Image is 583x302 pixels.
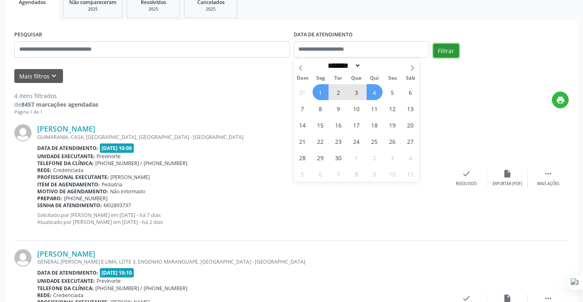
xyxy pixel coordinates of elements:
span: Setembro 19, 2025 [385,117,401,133]
img: img [14,124,32,141]
div: 2025 [69,6,117,12]
p: Solicitado por [PERSON_NAME] em [DATE] - há 7 dias Atualizado por [PERSON_NAME] em [DATE] - há 2 ... [37,212,446,226]
span: Outubro 4, 2025 [403,150,419,166]
label: DATA DE ATENDIMENTO [294,29,353,41]
div: GUIMARANIA, CASA, [GEOGRAPHIC_DATA], [GEOGRAPHIC_DATA] - [GEOGRAPHIC_DATA] [37,134,446,141]
span: Setembro 22, 2025 [313,133,329,149]
span: Setembro 15, 2025 [313,117,329,133]
span: Setembro 8, 2025 [313,101,329,116]
span: Pediatria [101,181,122,188]
img: img [14,249,32,266]
span: Outubro 10, 2025 [385,166,401,182]
span: [PERSON_NAME] [110,174,150,181]
i: insert_drive_file [503,169,512,178]
span: Setembro 4, 2025 [367,84,383,100]
div: Resolvido [456,181,477,187]
span: Outubro 11, 2025 [403,166,419,182]
b: Data de atendimento: [37,145,98,152]
a: [PERSON_NAME] [37,124,95,133]
span: Outubro 1, 2025 [349,150,365,166]
span: Setembro 2, 2025 [331,84,347,100]
a: [PERSON_NAME] [37,249,95,258]
span: Agosto 31, 2025 [295,84,311,100]
span: Setembro 21, 2025 [295,133,311,149]
span: Credenciada [53,167,83,174]
span: Outubro 7, 2025 [331,166,347,182]
span: Ter [329,76,347,81]
span: Setembro 23, 2025 [331,133,347,149]
span: Setembro 27, 2025 [403,133,419,149]
i: check [462,169,471,178]
span: Outubro 3, 2025 [385,150,401,166]
input: Year [361,61,388,70]
b: Data de atendimento: [37,269,98,276]
span: Setembro 18, 2025 [367,117,383,133]
span: Sáb [401,76,419,81]
b: Unidade executante: [37,153,95,160]
span: [PHONE_NUMBER] [64,195,108,202]
span: M02893737 [104,202,131,209]
span: Credenciada [53,292,83,299]
span: Setembro 1, 2025 [313,84,329,100]
span: Setembro 30, 2025 [331,150,347,166]
span: Não informado [110,188,145,195]
b: Profissional executante: [37,174,109,181]
div: 4 itens filtrados [14,92,98,100]
span: Outubro 8, 2025 [349,166,365,182]
i:  [544,169,553,178]
span: Setembro 6, 2025 [403,84,419,100]
span: Outubro 5, 2025 [295,166,311,182]
span: Setembro 9, 2025 [331,101,347,116]
span: Setembro 7, 2025 [295,101,311,116]
span: Setembro 14, 2025 [295,117,311,133]
b: Telefone da clínica: [37,285,94,292]
div: Página 1 de 1 [14,109,98,116]
b: Telefone da clínica: [37,160,94,167]
span: Setembro 10, 2025 [349,101,365,116]
select: Month [325,61,361,70]
b: Preparo: [37,195,62,202]
b: Senha de atendimento: [37,202,102,209]
span: Setembro 16, 2025 [331,117,347,133]
span: Outubro 9, 2025 [367,166,383,182]
span: Setembro 3, 2025 [349,84,365,100]
span: Setembro 12, 2025 [385,101,401,116]
span: Outubro 2, 2025 [367,150,383,166]
b: Item de agendamento: [37,181,100,188]
div: 2025 [133,6,174,12]
span: Dom [294,76,312,81]
span: Outubro 6, 2025 [313,166,329,182]
span: Previnorte [97,153,121,160]
span: [DATE] 10:00 [100,143,134,153]
b: Rede: [37,167,52,174]
div: de [14,100,98,109]
b: Unidade executante: [37,277,95,284]
span: Qua [347,76,365,81]
span: Setembro 28, 2025 [295,150,311,166]
b: Motivo de agendamento: [37,188,108,195]
span: Seg [311,76,329,81]
span: Setembro 26, 2025 [385,133,401,149]
span: Setembro 5, 2025 [385,84,401,100]
span: [PHONE_NUMBER] / [PHONE_NUMBER] [95,160,187,167]
strong: 8457 marcações agendadas [21,101,98,108]
span: [PHONE_NUMBER] / [PHONE_NUMBER] [95,285,187,292]
i: keyboard_arrow_down [50,72,59,81]
span: Previnorte [97,277,121,284]
div: GENERAL [PERSON_NAME] E LIMA, LOTE 3, ENGENHO MARANGUAPE, [GEOGRAPHIC_DATA] - [GEOGRAPHIC_DATA] [37,258,446,265]
button: Mais filtroskeyboard_arrow_down [14,69,63,83]
label: PESQUISAR [14,29,42,41]
b: Rede: [37,292,52,299]
span: Sex [383,76,401,81]
i: print [556,96,565,105]
span: Setembro 25, 2025 [367,133,383,149]
div: 2025 [190,6,231,12]
div: Mais ações [537,181,559,187]
span: Setembro 17, 2025 [349,117,365,133]
span: Setembro 20, 2025 [403,117,419,133]
span: Setembro 29, 2025 [313,150,329,166]
button: Filtrar [433,44,459,58]
div: Exportar (PDF) [493,181,522,187]
span: Setembro 11, 2025 [367,101,383,116]
span: [DATE] 10:10 [100,268,134,277]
